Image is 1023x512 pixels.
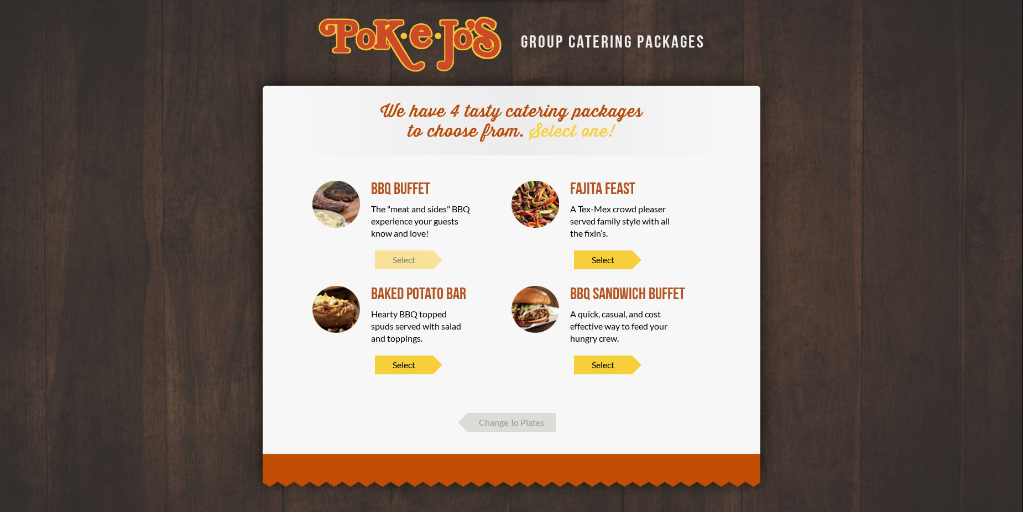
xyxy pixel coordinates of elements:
span: Change To Plates [468,413,556,432]
span: Select [375,356,433,374]
div: Fajita Feast [570,181,694,197]
img: BBQ SANDWICH BUFFET [511,286,559,333]
div: Hearty BBQ topped spuds served with salad and toppings. [371,308,471,344]
div: GROUP CATERING PACKAGES [513,29,705,50]
img: logo-34603ddf.svg [319,17,502,72]
div: Baked Potato Bar [371,286,495,302]
div: We have 4 tasty catering packages to choose from. [373,102,650,142]
div: BBQ Buffet [371,181,495,197]
img: Fajita Feast [511,181,559,228]
img: Baked Potato Bar [312,286,360,333]
span: Select [574,356,632,374]
span: Select one! [530,121,615,143]
span: Select [375,250,433,269]
div: The "meat and sides" BBQ experience your guests know and love! [371,203,471,239]
div: A Tex-Mex crowd pleaser served family style with all the fixin’s. [570,203,670,239]
div: BBQ SANDWICH BUFFET [570,286,694,302]
div: A quick, casual, and cost effective way to feed your hungry crew. [570,308,670,344]
span: Select [574,250,632,269]
img: BBQ Buffet [312,181,360,228]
